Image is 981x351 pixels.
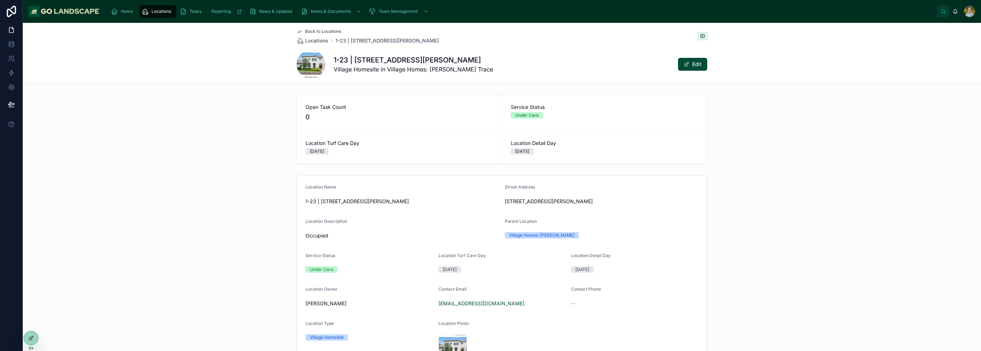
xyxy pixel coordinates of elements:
[105,4,937,19] div: scrollable content
[511,104,699,111] span: Service Status
[310,266,333,273] div: Under Care
[379,9,418,14] span: Team Management
[505,219,537,224] span: Parent Location
[505,184,535,190] span: Street Address
[109,5,138,18] a: Home
[305,140,493,147] span: Location Turf Care Day
[305,219,347,224] span: Location Description
[438,321,469,326] span: Location Photo
[299,5,365,18] a: Notes & Documents
[305,112,493,122] span: 0
[334,65,493,74] span: Village Homesite in Village Homes: [PERSON_NAME] Trace
[305,253,335,258] span: Service Status
[305,232,499,239] span: Occupied
[29,6,99,17] img: App logo
[310,334,344,341] div: Village Homesite
[575,266,589,273] div: [DATE]
[178,5,206,18] a: Tasks
[305,37,328,44] span: Locations
[305,321,334,326] span: Location Type
[121,9,133,14] span: Home
[259,9,292,14] span: News & Updates
[305,184,336,190] span: Location Name
[334,55,493,65] h1: 1-23 | [STREET_ADDRESS][PERSON_NAME]
[311,9,351,14] span: Notes & Documents
[335,37,439,44] a: 1-23 | [STREET_ADDRESS][PERSON_NAME]
[190,9,201,14] span: Tasks
[438,253,486,258] span: Location Turf Care Day
[515,112,539,119] div: Under Care
[509,232,575,239] div: Village Homes: [PERSON_NAME]
[305,198,499,205] span: 1-23 | [STREET_ADDRESS][PERSON_NAME]
[678,58,707,71] button: Edit
[297,29,341,34] a: Back to Locations
[211,9,231,14] span: Reporting
[505,198,698,205] span: [STREET_ADDRESS][PERSON_NAME]
[366,5,432,18] a: Team Management
[305,29,341,34] span: Back to Locations
[438,286,467,292] span: Contact Email
[208,5,246,18] a: Reporting
[297,37,328,44] a: Locations
[247,5,297,18] a: News & Updates
[310,148,324,155] div: [DATE]
[139,5,176,18] a: Locations
[511,140,699,147] span: Location Detail Day
[571,300,575,307] span: --
[305,300,433,307] span: [PERSON_NAME]
[443,266,457,273] div: [DATE]
[571,253,611,258] span: Location Detail Day
[305,104,493,111] span: Open Task Count
[438,300,524,307] a: [EMAIL_ADDRESS][DOMAIN_NAME]
[571,286,601,292] span: Contact Phone
[515,148,529,155] div: [DATE]
[151,9,171,14] span: Locations
[305,286,338,292] span: Location Owner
